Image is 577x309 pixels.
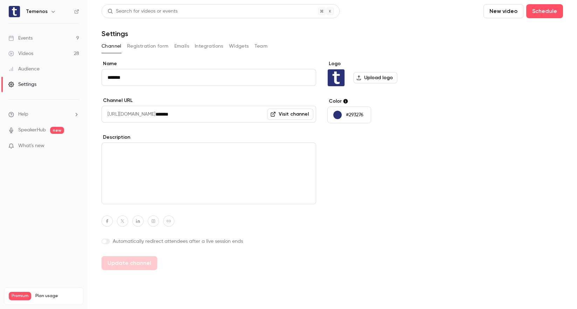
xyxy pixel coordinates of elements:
[327,98,435,105] label: Color
[35,293,79,299] span: Plan usage
[353,72,397,83] label: Upload logo
[229,41,249,52] button: Widgets
[50,127,64,134] span: new
[327,60,435,67] label: Logo
[102,29,128,38] h1: Settings
[9,6,20,17] img: Temenos
[8,111,79,118] li: help-dropdown-opener
[8,35,33,42] div: Events
[127,41,169,52] button: Registration form
[484,4,523,18] button: New video
[102,238,316,245] label: Automatically redirect attendees after a live session ends
[526,4,563,18] button: Schedule
[195,41,223,52] button: Integrations
[8,66,40,73] div: Audience
[9,292,31,300] span: Premium
[102,60,316,67] label: Name
[8,50,33,57] div: Videos
[18,126,46,134] a: SpeakerHub
[107,8,178,15] div: Search for videos or events
[18,111,28,118] span: Help
[26,8,48,15] h6: Temenos
[328,69,345,86] img: Temenos
[327,107,371,123] button: #293276
[102,97,316,104] label: Channel URL
[102,134,316,141] label: Description
[102,41,121,52] button: Channel
[18,142,44,150] span: What's new
[267,109,313,120] a: Visit channel
[102,106,155,123] span: [URL][DOMAIN_NAME]
[327,60,435,87] section: Logo
[255,41,268,52] button: Team
[346,111,363,118] p: #293276
[8,81,36,88] div: Settings
[174,41,189,52] button: Emails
